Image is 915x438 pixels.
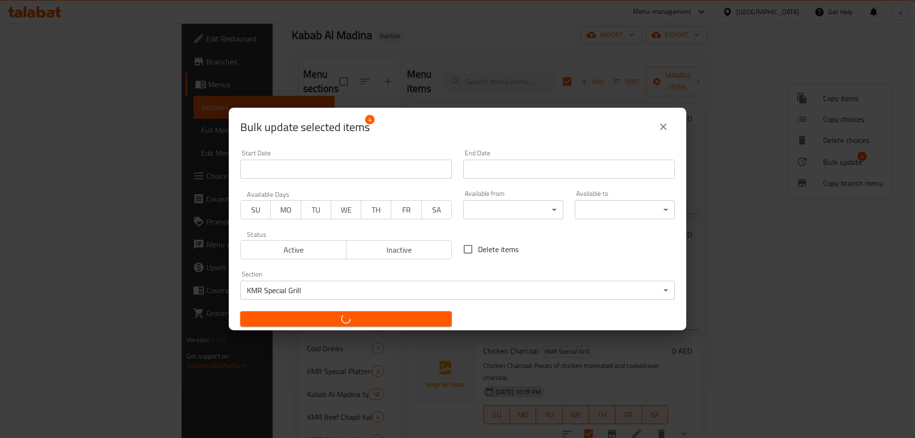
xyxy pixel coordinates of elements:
button: close [652,115,675,138]
span: Inactive [350,243,448,257]
button: MO [270,200,301,219]
div: ​ [575,200,675,219]
span: WE [335,203,357,217]
span: TH [365,203,387,217]
span: SU [244,203,267,217]
span: Selected items count [240,120,370,135]
button: SU [240,200,271,219]
span: 4 [365,115,375,124]
button: TH [361,200,391,219]
button: FR [391,200,421,219]
div: ​ [463,200,563,219]
button: TU [301,200,331,219]
span: SA [426,203,448,217]
span: MO [274,203,297,217]
button: SA [421,200,452,219]
button: Active [240,240,346,259]
div: KMR Special Grill [240,281,675,300]
button: WE [331,200,361,219]
span: TU [305,203,327,217]
span: FR [395,203,417,217]
span: Active [244,243,343,257]
button: Inactive [346,240,452,259]
span: Delete items [478,244,518,255]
